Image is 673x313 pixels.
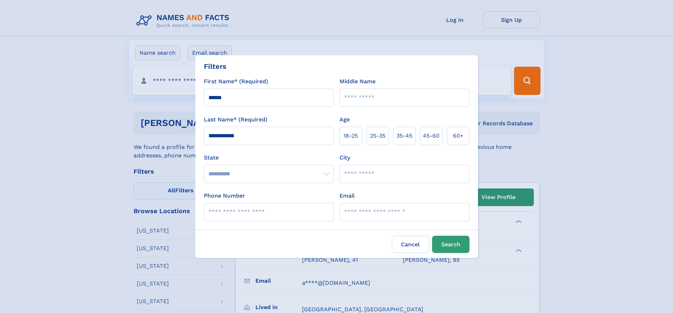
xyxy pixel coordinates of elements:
label: Cancel [392,236,429,253]
label: First Name* (Required) [204,77,268,86]
span: 25‑35 [370,132,385,140]
button: Search [432,236,470,253]
label: Phone Number [204,192,245,200]
span: 35‑45 [396,132,412,140]
label: Age [340,115,350,124]
span: 60+ [453,132,464,140]
div: Filters [204,61,226,72]
label: City [340,154,350,162]
label: Email [340,192,355,200]
label: Last Name* (Required) [204,115,267,124]
label: State [204,154,334,162]
label: Middle Name [340,77,376,86]
span: 18‑25 [343,132,358,140]
span: 45‑60 [423,132,439,140]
